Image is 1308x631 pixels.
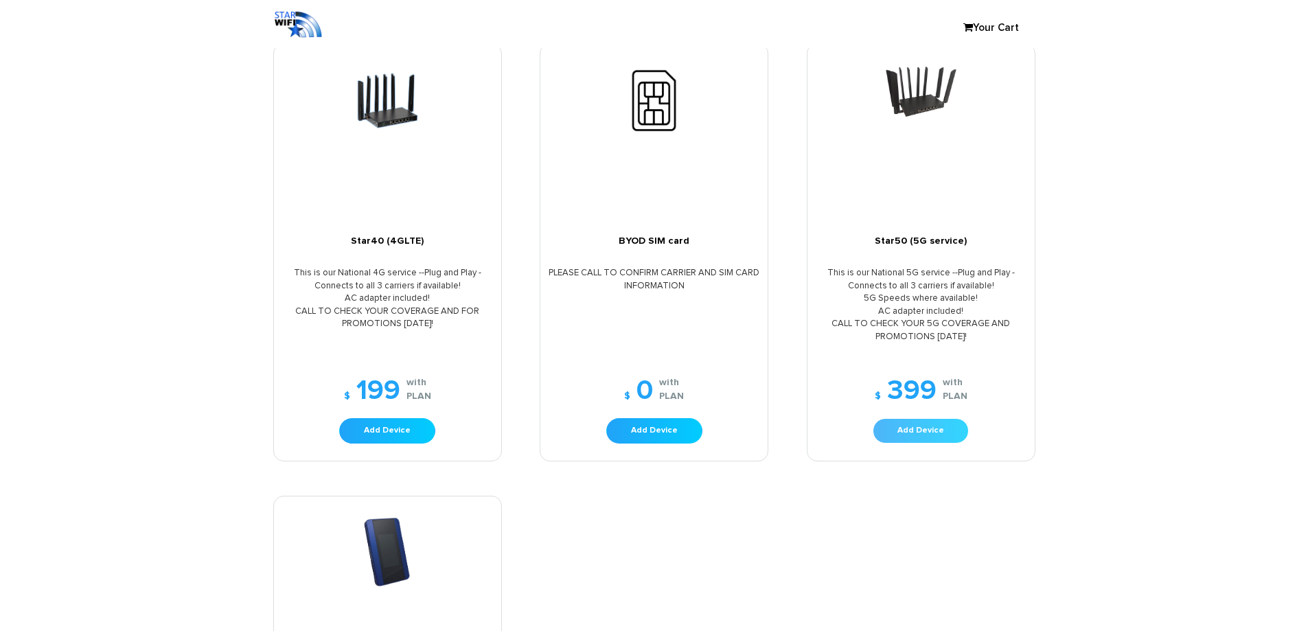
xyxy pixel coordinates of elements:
i: with [943,376,967,389]
i: with [406,376,431,389]
a: Your Cart [956,18,1025,38]
i: PLAN [659,389,684,403]
a: Add Device [339,418,435,444]
p: This is our National 5G service --Plug and Play -Connects to all 3 carriers if available! 5G Spee... [807,267,1035,343]
span: 199 [356,377,400,404]
i: PLAN [406,389,431,403]
p: PLEASE CALL TO CONFIRM CARRIER AND SIM CARD INFORMATION [540,267,768,292]
span: 0 [636,377,653,404]
h5: Star50 (5G service) [807,236,1035,246]
img: StarWifi [273,10,323,38]
span: $ [624,391,630,401]
h5: Star40 (4GLTE) [274,236,501,246]
a: Add Device [606,418,702,444]
i: with [659,376,684,389]
i: PLAN [943,389,967,403]
span: $ [344,391,350,401]
span: 399 [887,377,937,404]
h5: BYOD SIM card [540,236,768,246]
a: Add Device [873,418,969,444]
p: This is our National 4G service --Plug and Play -Connects to all 3 carriers if available! AC adap... [274,267,501,331]
span: $ [875,391,881,401]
